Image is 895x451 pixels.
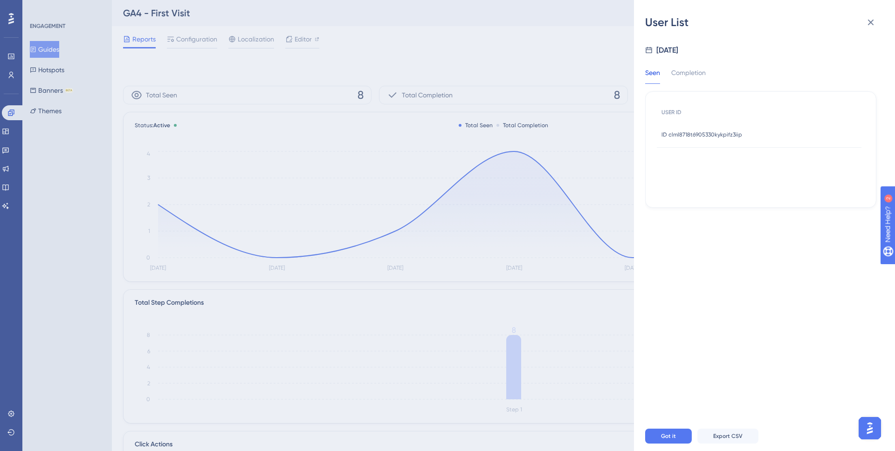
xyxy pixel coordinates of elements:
[697,429,758,444] button: Export CSV
[661,432,676,440] span: Got it
[645,429,692,444] button: Got it
[645,67,660,84] div: Seen
[645,15,884,30] div: User List
[856,414,884,442] iframe: UserGuiding AI Assistant Launcher
[65,5,68,12] div: 2
[713,432,743,440] span: Export CSV
[661,131,742,138] span: ID clml8718t6905330kykpifz3iip
[656,45,678,56] div: [DATE]
[661,109,682,116] span: USER ID
[22,2,58,14] span: Need Help?
[671,67,706,84] div: Completion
